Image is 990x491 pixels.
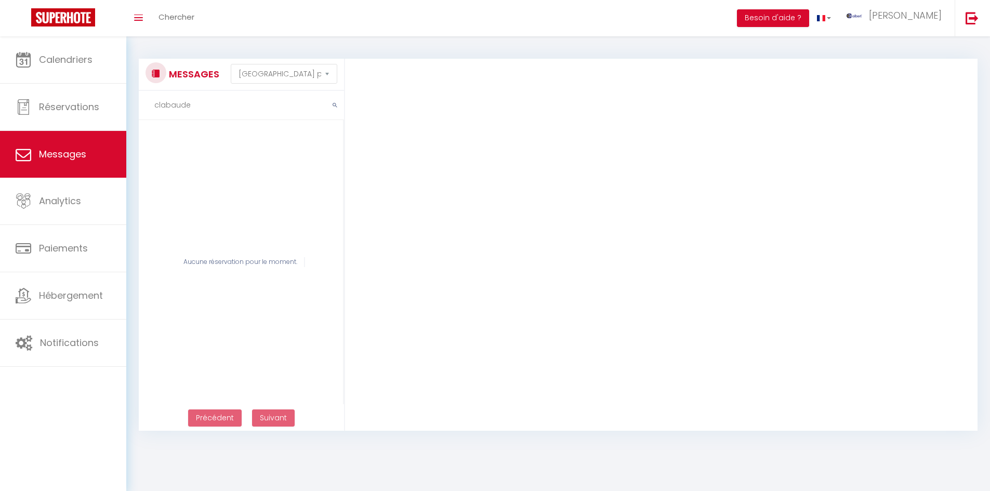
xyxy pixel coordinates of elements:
[39,148,86,161] span: Messages
[39,194,81,207] span: Analytics
[40,336,99,349] span: Notifications
[847,14,862,18] img: ...
[188,409,242,427] button: Previous
[39,100,99,113] span: Réservations
[177,257,305,267] div: Aucune réservation pour le moment.
[39,53,93,66] span: Calendriers
[260,413,287,423] span: Suivant
[252,409,295,427] button: Next
[31,8,95,26] img: Super Booking
[166,62,219,86] h3: MESSAGES
[737,9,809,27] button: Besoin d'aide ?
[139,91,344,120] input: Rechercher un mot clé
[869,9,942,22] span: [PERSON_NAME]
[39,289,103,302] span: Hébergement
[39,242,88,255] span: Paiements
[966,11,979,24] img: logout
[946,447,990,491] iframe: LiveChat chat widget
[159,11,194,22] span: Chercher
[196,413,234,423] span: Précédent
